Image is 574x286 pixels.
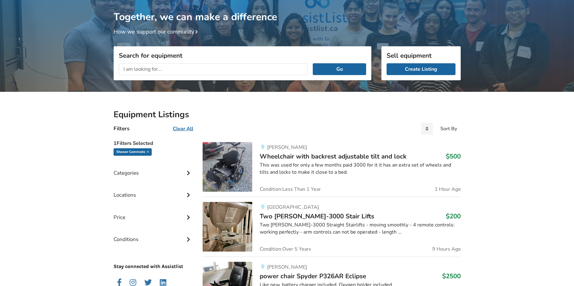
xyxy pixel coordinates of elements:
span: Two [PERSON_NAME]-3000 Stair Lifts [260,212,374,221]
div: Conditions [114,224,193,246]
h3: $200 [446,212,461,220]
div: shower commode [114,148,152,156]
a: How we support our community [114,28,200,35]
span: [GEOGRAPHIC_DATA] [267,204,319,211]
h3: Search for equipment [119,51,366,60]
div: Categories [114,157,193,179]
span: Condition: Over 5 Years [260,247,311,252]
h5: 1 Filters Selected [114,137,193,148]
p: Stay connected with Assistlist [114,246,193,270]
span: [PERSON_NAME] [267,144,307,151]
h3: $2500 [442,272,461,280]
div: Price [114,202,193,224]
span: Condition: Less Than 1 Year [260,187,321,192]
button: Go [313,63,366,75]
a: Create Listing [387,63,455,75]
h3: Sell equipment [387,51,455,60]
input: I am looking for... [119,63,308,75]
img: mobility-wheelchair with backrest adjustable tilt and lock [203,142,252,192]
span: power chair Spyder P326AR Eclipse [260,272,366,280]
div: Sort By [440,126,457,131]
span: [PERSON_NAME] [267,264,307,270]
a: mobility-two bruno sre-3000 stair lifts[GEOGRAPHIC_DATA]Two [PERSON_NAME]-3000 Stair Lifts$200Two... [203,197,460,257]
a: mobility-wheelchair with backrest adjustable tilt and lock [PERSON_NAME]Wheelchair with backrest ... [203,142,460,197]
span: Wheelchair with backrest adjustable tilt and lock [260,152,406,161]
img: mobility-two bruno sre-3000 stair lifts [203,202,252,252]
span: 1 Hour Ago [435,187,461,192]
u: Clear All [173,125,193,132]
div: Two [PERSON_NAME]-3000 Straight Stairlifts - moving smoothly - 4 remote controls: working perfect... [260,221,460,236]
h3: $500 [446,152,461,160]
h4: Filters [114,125,129,132]
h2: Equipment Listings [114,109,461,120]
span: 9 Hours Ago [432,247,461,252]
div: This was used for only a few months paid 3000 for it it has an extra set of wheels and tilts and ... [260,162,460,176]
div: Locations [114,179,193,201]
